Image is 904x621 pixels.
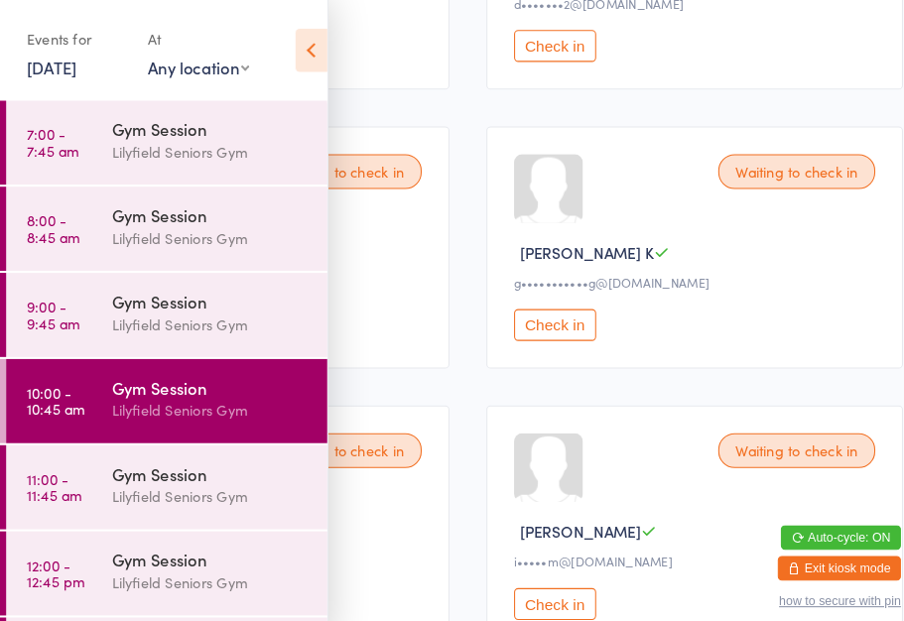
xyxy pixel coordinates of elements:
[6,264,317,345] a: 9:00 -9:45 amGym SessionLilyfield Seniors Gym
[256,419,408,452] div: Waiting to check in
[695,149,846,183] div: Waiting to check in
[503,503,620,524] span: [PERSON_NAME]
[108,386,300,409] div: Lilyfield Seniors Gym
[26,55,74,76] a: [DATE]
[26,122,76,154] time: 7:00 - 7:45 am
[26,289,77,320] time: 9:00 - 9:45 am
[6,181,317,262] a: 8:00 -8:45 amGym SessionLilyfield Seniors Gym
[256,149,408,183] div: Waiting to check in
[108,114,300,136] div: Gym Session
[108,281,300,303] div: Gym Session
[108,447,300,469] div: Gym Session
[108,531,300,553] div: Gym Session
[108,553,300,575] div: Lilyfield Seniors Gym
[6,347,317,429] a: 10:00 -10:45 amGym SessionLilyfield Seniors Gym
[497,534,853,551] div: i•••••m@[DOMAIN_NAME]
[6,431,317,512] a: 11:00 -11:45 amGym SessionLilyfield Seniors Gym
[26,455,79,487] time: 11:00 - 11:45 am
[6,514,317,595] a: 12:00 -12:45 pmGym SessionLilyfield Seniors Gym
[108,197,300,219] div: Gym Session
[143,55,241,76] div: Any location
[6,97,317,179] a: 7:00 -7:45 amGym SessionLilyfield Seniors Gym
[26,372,82,404] time: 10:00 - 10:45 am
[753,574,871,588] button: how to secure with pin
[695,419,846,452] div: Waiting to check in
[755,508,871,532] button: Auto-cycle: ON
[108,303,300,325] div: Lilyfield Seniors Gym
[497,29,577,60] button: Check in
[497,299,577,329] button: Check in
[108,136,300,159] div: Lilyfield Seniors Gym
[503,233,633,254] span: [PERSON_NAME] K
[108,364,300,386] div: Gym Session
[108,469,300,492] div: Lilyfield Seniors Gym
[108,219,300,242] div: Lilyfield Seniors Gym
[26,205,77,237] time: 8:00 - 8:45 am
[26,539,82,570] time: 12:00 - 12:45 pm
[752,538,871,561] button: Exit kiosk mode
[497,568,577,599] button: Check in
[26,22,123,55] div: Events for
[497,264,853,281] div: g•••••••••••g@[DOMAIN_NAME]
[143,22,241,55] div: At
